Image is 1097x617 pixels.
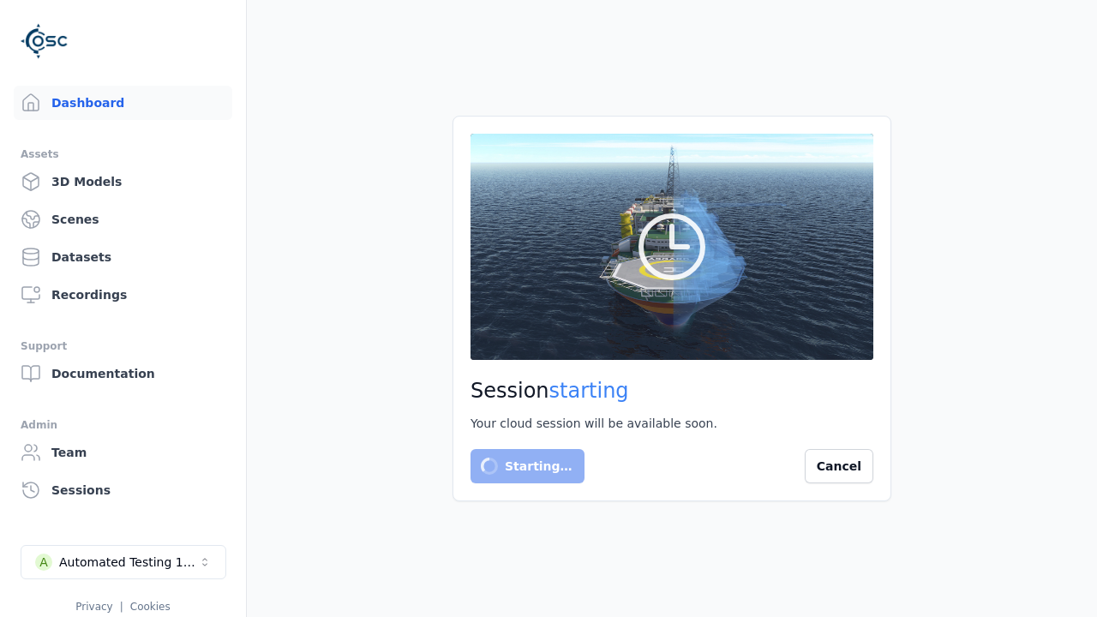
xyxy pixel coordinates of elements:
[14,86,232,120] a: Dashboard
[14,356,232,391] a: Documentation
[21,545,226,579] button: Select a workspace
[805,449,873,483] button: Cancel
[14,202,232,237] a: Scenes
[21,144,225,165] div: Assets
[120,601,123,613] span: |
[21,415,225,435] div: Admin
[14,435,232,470] a: Team
[471,449,584,483] button: Starting…
[35,554,52,571] div: A
[130,601,171,613] a: Cookies
[549,379,629,403] span: starting
[14,165,232,199] a: 3D Models
[14,240,232,274] a: Datasets
[21,17,69,65] img: Logo
[471,415,873,432] div: Your cloud session will be available soon.
[14,473,232,507] a: Sessions
[471,377,873,404] h2: Session
[59,554,198,571] div: Automated Testing 1 - Playwright
[75,601,112,613] a: Privacy
[21,336,225,356] div: Support
[14,278,232,312] a: Recordings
